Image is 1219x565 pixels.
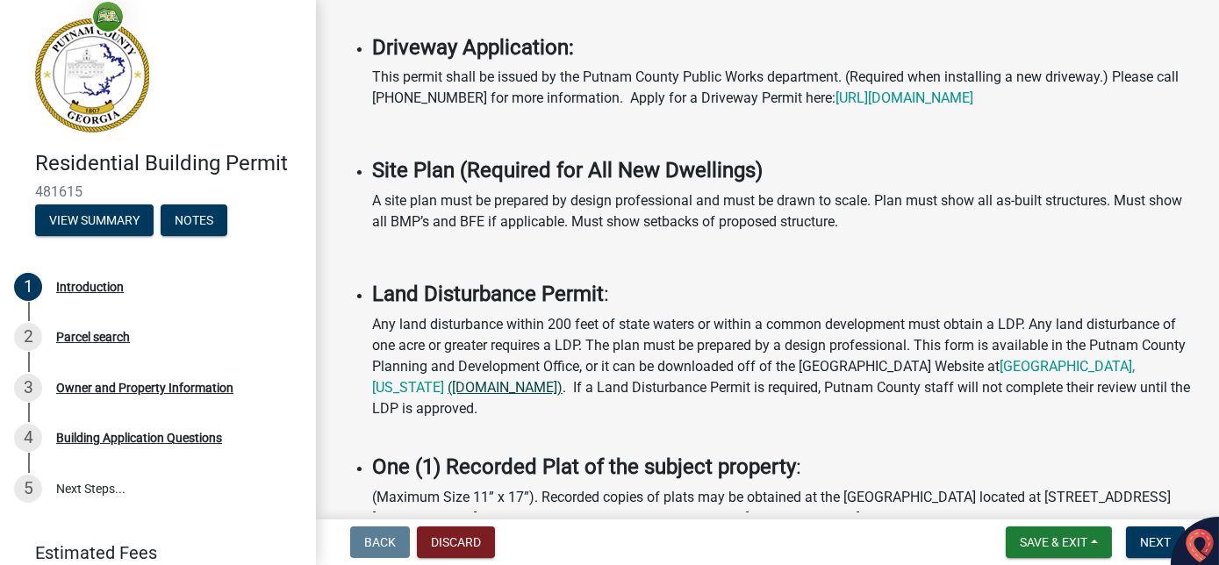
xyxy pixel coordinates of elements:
button: Next [1126,526,1185,558]
div: 3 [14,374,42,402]
div: 4 [14,424,42,452]
strong: Site Plan (Required for All New Dwellings) [372,158,763,182]
wm-modal-confirm: Notes [161,214,227,228]
div: Introduction [56,281,124,293]
p: A site plan must be prepared by design professional and must be drawn to scale. Plan must show al... [372,190,1198,232]
a: [GEOGRAPHIC_DATA], [US_STATE] [372,358,1135,396]
wm-modal-confirm: Summary [35,214,154,228]
p: (Maximum Size 11” x 17”). Recorded copies of plats may be obtained at the [GEOGRAPHIC_DATA] locat... [372,487,1198,529]
span: Back [364,535,396,549]
strong: One (1) Recorded Plat of the subject property [372,454,796,479]
h4: : [372,282,1198,307]
p: This permit shall be issued by the Putnam County Public Works department. (Required when installi... [372,67,1198,109]
div: 2 [14,323,42,351]
div: Building Application Questions [56,432,222,444]
span: Save & Exit [1020,535,1087,549]
button: Notes [161,204,227,236]
div: 5 [14,475,42,503]
div: 1 [14,273,42,301]
button: Discard [417,526,495,558]
span: 481615 [35,183,281,200]
h4: Residential Building Permit [35,151,302,176]
h4: : [372,454,1198,480]
button: Save & Exit [1006,526,1112,558]
div: Owner and Property Information [56,382,233,394]
span: Next [1140,535,1171,549]
img: Putnam County, Georgia [35,18,149,132]
strong: Land Disturbance Permit [372,282,604,306]
a: ([DOMAIN_NAME]) [448,379,563,396]
a: [URL][DOMAIN_NAME] [835,89,973,106]
button: Back [350,526,410,558]
div: Parcel search [56,331,130,343]
p: Any land disturbance within 200 feet of state waters or within a common development must obtain a... [372,314,1198,440]
strong: Driveway Application: [372,35,574,60]
button: View Summary [35,204,154,236]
